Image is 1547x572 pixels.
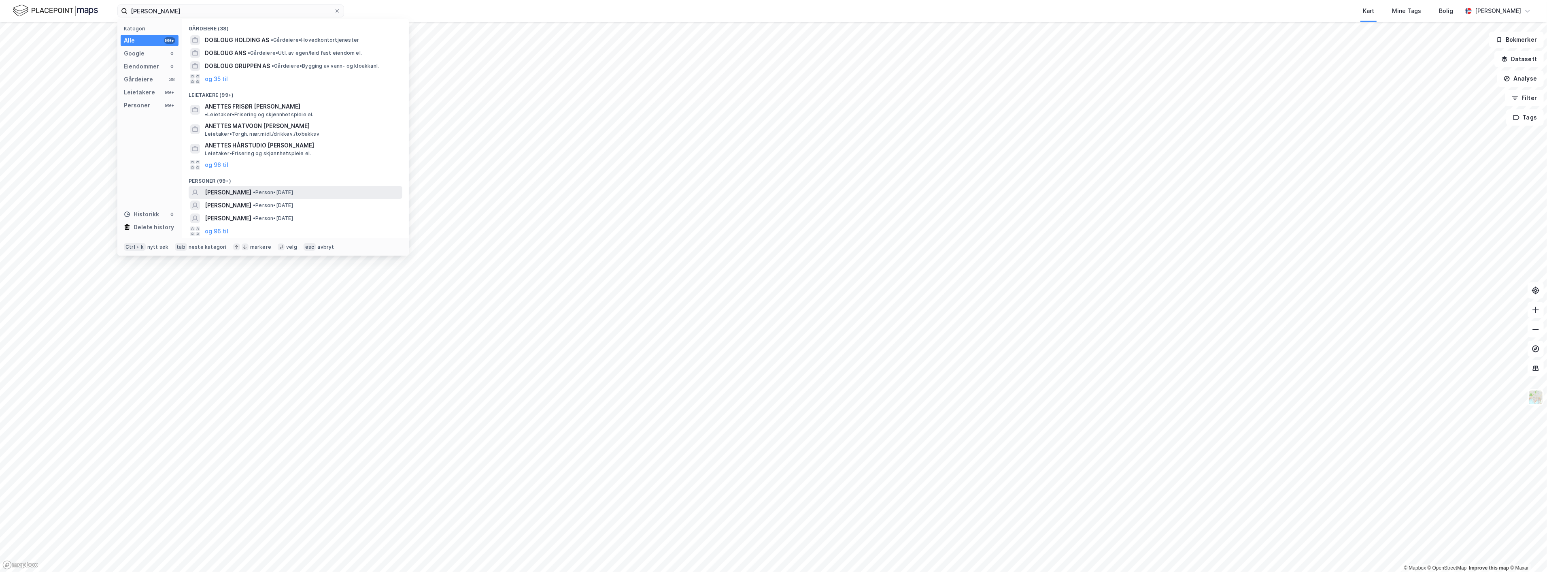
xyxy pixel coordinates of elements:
button: og 96 til [205,226,228,236]
a: Mapbox [1404,565,1426,571]
div: Kategori [124,26,178,32]
span: Person • [DATE] [253,189,293,196]
span: • [272,63,274,69]
div: neste kategori [189,244,227,250]
span: ANETTES MATVOGN [PERSON_NAME] [205,121,399,131]
div: 99+ [164,37,175,44]
span: • [253,215,255,221]
div: esc [304,243,316,251]
span: • [253,189,255,195]
div: tab [175,243,187,251]
span: DOBLOUG HOLDING AS [205,35,269,45]
button: Tags [1506,109,1544,126]
span: Gårdeiere • Utl. av egen/leid fast eiendom el. [248,50,362,56]
span: Leietaker • Frisering og skjønnhetspleie el. [205,111,314,118]
input: Søk på adresse, matrikkel, gårdeiere, leietakere eller personer [127,5,334,17]
span: Leietaker • Frisering og skjønnhetspleie el. [205,150,311,157]
div: Kart [1363,6,1374,16]
div: 99+ [164,89,175,96]
div: Kontrollprogram for chat [1507,533,1547,572]
div: 38 [169,76,175,83]
span: [PERSON_NAME] [205,188,251,197]
div: velg [286,244,297,250]
div: Alle [124,36,135,45]
div: nytt søk [147,244,169,250]
span: • [248,50,250,56]
div: Mine Tags [1392,6,1421,16]
div: Personer [124,100,150,110]
div: 0 [169,211,175,218]
div: Ctrl + k [124,243,146,251]
button: og 35 til [205,74,228,84]
a: OpenStreetMap [1428,565,1467,571]
span: [PERSON_NAME] [205,213,251,223]
div: Bolig [1439,6,1453,16]
div: Historikk [124,209,159,219]
button: Filter [1505,90,1544,106]
div: Eiendommer [124,62,159,71]
span: Person • [DATE] [253,202,293,209]
button: og 96 til [205,160,228,170]
div: markere [250,244,271,250]
div: 0 [169,50,175,57]
span: Leietaker • Torgh. nær.midl./drikkev./tobakksv [205,131,319,137]
span: • [205,111,207,117]
button: Datasett [1494,51,1544,67]
span: DOBLOUG ANS [205,48,246,58]
div: Google [124,49,144,58]
span: [PERSON_NAME] [205,201,251,210]
span: Gårdeiere • Bygging av vann- og kloakkanl. [272,63,379,69]
img: Z [1528,390,1543,405]
span: • [253,202,255,208]
span: Gårdeiere • Hovedkontortjenester [271,37,359,43]
button: Analyse [1497,70,1544,87]
span: DOBLOUG GRUPPEN AS [205,61,270,71]
span: ANETTES HÅRSTUDIO [PERSON_NAME] [205,141,399,150]
div: Delete history [134,222,174,232]
img: logo.f888ab2527a4732fd821a326f86c7f29.svg [13,4,98,18]
a: Improve this map [1469,565,1509,571]
span: • [271,37,273,43]
div: Leietakere [124,88,155,97]
div: Leietakere (99+) [182,85,409,100]
div: avbryt [317,244,334,250]
a: Mapbox homepage [2,560,38,570]
div: Gårdeiere [124,75,153,84]
div: 99+ [164,102,175,109]
button: Bokmerker [1489,32,1544,48]
div: Personer (99+) [182,171,409,186]
iframe: Chat Widget [1507,533,1547,572]
div: 0 [169,63,175,70]
div: Gårdeiere (38) [182,19,409,34]
div: [PERSON_NAME] [1475,6,1521,16]
span: ANETTES FRISØR [PERSON_NAME] [205,102,300,111]
span: Person • [DATE] [253,215,293,222]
